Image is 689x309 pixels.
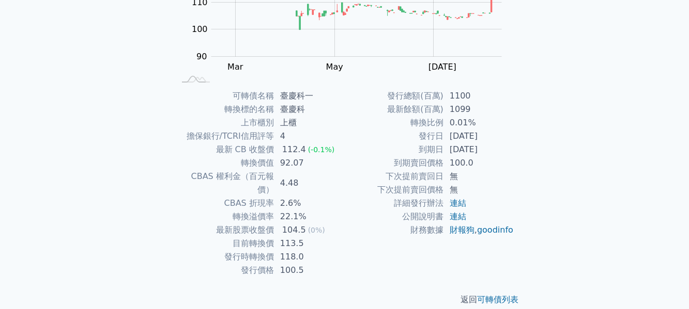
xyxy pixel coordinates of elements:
[274,116,345,129] td: 上櫃
[443,183,514,197] td: 無
[175,116,274,129] td: 上市櫃別
[274,250,345,264] td: 118.0
[280,223,308,237] div: 104.5
[175,197,274,210] td: CBAS 折現率
[443,143,514,156] td: [DATE]
[175,210,274,223] td: 轉換溢價率
[450,212,466,221] a: 連結
[345,103,443,116] td: 最新餘額(百萬)
[326,62,343,72] tspan: May
[345,183,443,197] td: 下次提前賣回價格
[345,143,443,156] td: 到期日
[175,143,274,156] td: 最新 CB 收盤價
[345,210,443,223] td: 公開說明書
[175,129,274,143] td: 擔保銀行/TCRI信用評等
[227,62,243,72] tspan: Mar
[345,223,443,237] td: 財務數據
[450,225,474,235] a: 財報狗
[274,264,345,277] td: 100.5
[428,62,456,72] tspan: [DATE]
[637,259,689,309] iframe: Chat Widget
[345,197,443,210] td: 詳細發行辦法
[443,103,514,116] td: 1099
[274,89,345,103] td: 臺慶科一
[443,129,514,143] td: [DATE]
[192,24,208,34] tspan: 100
[345,156,443,170] td: 到期賣回價格
[175,170,274,197] td: CBAS 權利金（百元報價）
[175,223,274,237] td: 最新股票收盤價
[175,264,274,277] td: 發行價格
[163,294,527,306] p: 返回
[443,156,514,170] td: 100.0
[280,143,308,156] div: 112.4
[274,197,345,210] td: 2.6%
[274,210,345,223] td: 22.1%
[443,89,514,103] td: 1100
[274,156,345,170] td: 92.07
[175,156,274,170] td: 轉換價值
[175,250,274,264] td: 發行時轉換價
[175,103,274,116] td: 轉換標的名稱
[345,129,443,143] td: 發行日
[175,237,274,250] td: 目前轉換價
[175,89,274,103] td: 可轉債名稱
[345,89,443,103] td: 發行總額(百萬)
[196,52,207,61] tspan: 90
[345,116,443,129] td: 轉換比例
[443,116,514,129] td: 0.01%
[477,225,513,235] a: goodinfo
[308,145,335,154] span: (-0.1%)
[450,198,466,208] a: 連結
[274,170,345,197] td: 4.48
[308,226,325,234] span: (0%)
[443,170,514,183] td: 無
[345,170,443,183] td: 下次提前賣回日
[443,223,514,237] td: ,
[274,237,345,250] td: 113.5
[274,129,345,143] td: 4
[274,103,345,116] td: 臺慶科
[477,295,518,304] a: 可轉債列表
